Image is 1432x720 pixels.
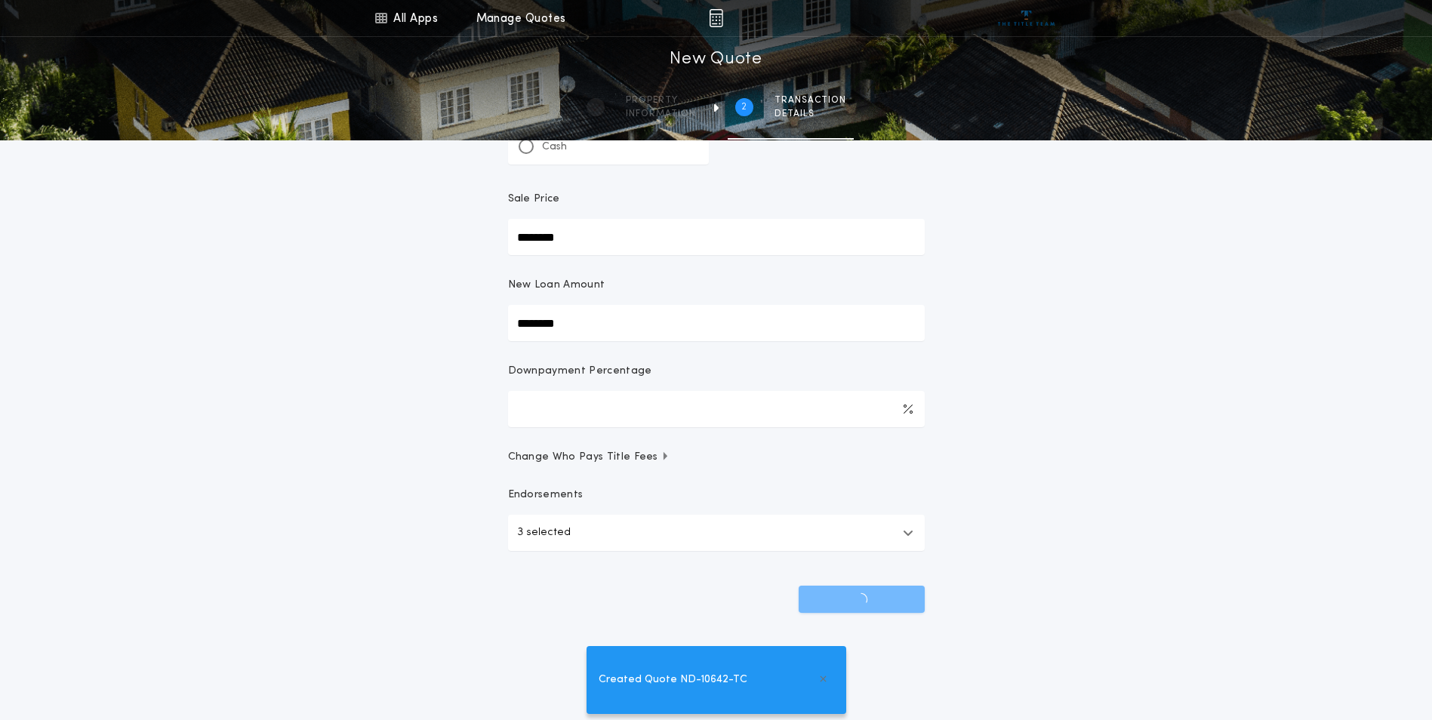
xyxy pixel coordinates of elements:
span: Change Who Pays Title Fees [508,450,670,465]
p: Sale Price [508,192,560,207]
input: New Loan Amount [508,305,925,341]
button: Change Who Pays Title Fees [508,450,925,465]
p: 3 selected [517,524,571,542]
span: Property [626,94,696,106]
input: Downpayment Percentage [508,391,925,427]
input: Sale Price [508,219,925,255]
span: information [626,108,696,120]
p: New Loan Amount [508,278,605,293]
span: Created Quote ND-10642-TC [599,672,747,688]
p: Endorsements [508,488,925,503]
p: Downpayment Percentage [508,364,652,379]
h1: New Quote [670,48,762,72]
h2: 2 [741,101,747,113]
button: 3 selected [508,515,925,551]
span: Transaction [775,94,846,106]
img: vs-icon [998,11,1055,26]
span: details [775,108,846,120]
img: img [709,9,723,27]
p: Cash [542,140,567,155]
